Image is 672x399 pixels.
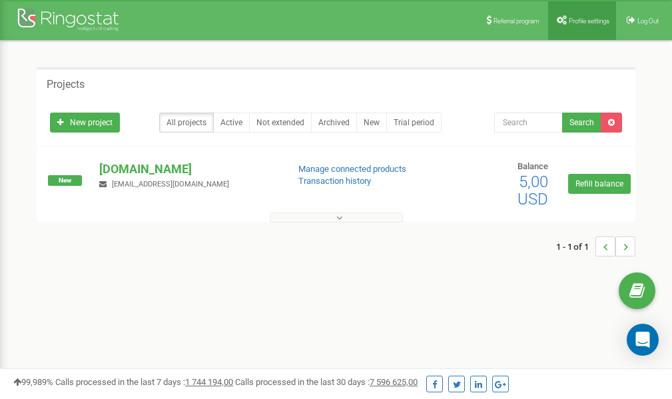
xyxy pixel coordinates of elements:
[298,176,371,186] a: Transaction history
[562,113,601,133] button: Search
[517,173,548,208] span: 5,00 USD
[235,377,418,387] span: Calls processed in the last 30 days :
[185,377,233,387] u: 1 744 194,00
[517,161,548,171] span: Balance
[112,180,229,189] span: [EMAIL_ADDRESS][DOMAIN_NAME]
[213,113,250,133] a: Active
[356,113,387,133] a: New
[13,377,53,387] span: 99,989%
[569,17,609,25] span: Profile settings
[298,164,406,174] a: Manage connected products
[50,113,120,133] a: New project
[48,175,82,186] span: New
[556,223,635,270] nav: ...
[386,113,442,133] a: Trial period
[627,324,659,356] div: Open Intercom Messenger
[249,113,312,133] a: Not extended
[637,17,659,25] span: Log Out
[556,236,595,256] span: 1 - 1 of 1
[311,113,357,133] a: Archived
[159,113,214,133] a: All projects
[494,113,563,133] input: Search
[47,79,85,91] h5: Projects
[568,174,631,194] a: Refill balance
[494,17,539,25] span: Referral program
[55,377,233,387] span: Calls processed in the last 7 days :
[99,161,276,178] p: [DOMAIN_NAME]
[370,377,418,387] u: 7 596 625,00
